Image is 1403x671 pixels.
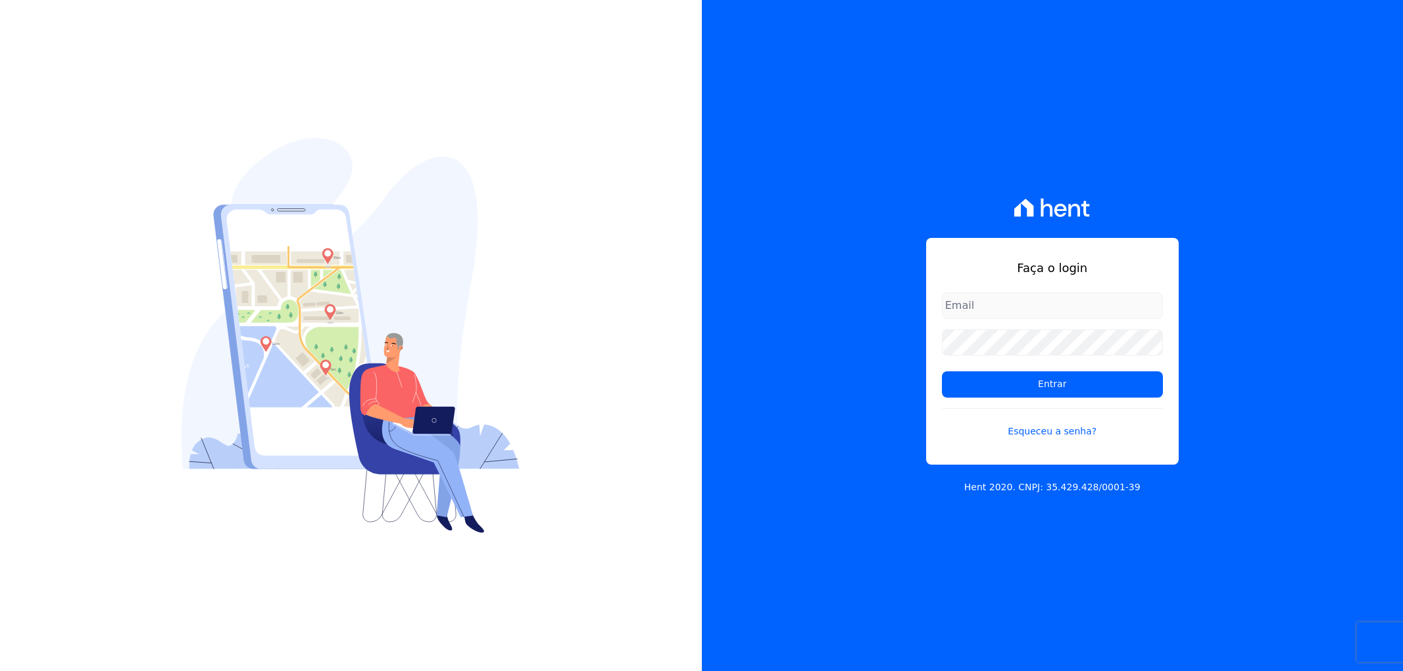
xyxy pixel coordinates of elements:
img: Login [182,138,520,533]
input: Entrar [942,371,1163,398]
a: Esqueceu a senha? [942,408,1163,438]
p: Hent 2020. CNPJ: 35.429.428/0001-39 [964,480,1141,494]
h1: Faça o login [942,259,1163,277]
input: Email [942,292,1163,319]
